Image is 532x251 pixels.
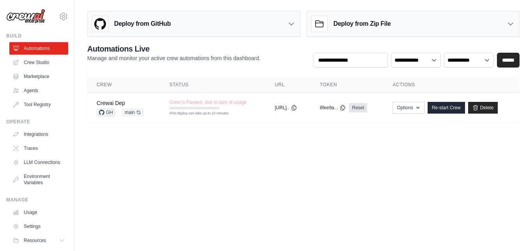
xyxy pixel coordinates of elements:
[428,102,465,114] a: Re-start Crew
[320,105,346,111] button: 8fee9a...
[333,19,391,28] h3: Deploy from Zip File
[9,98,68,111] a: Tool Registry
[383,77,520,93] th: Actions
[9,206,68,219] a: Usage
[97,100,125,106] a: Crewai Dep
[169,111,219,116] div: First deploy can take up to 10 minutes
[266,77,311,93] th: URL
[468,102,498,114] a: Delete
[9,234,68,247] button: Resources
[6,119,68,125] div: Operate
[9,170,68,189] a: Environment Variables
[6,33,68,39] div: Build
[493,214,532,251] iframe: Chat Widget
[9,42,68,55] a: Automations
[87,43,261,54] h2: Automations Live
[9,70,68,83] a: Marketplace
[393,102,424,114] button: Options
[92,16,108,32] img: GitHub Logo
[349,103,367,112] a: Reset
[97,109,115,116] span: GH
[9,142,68,155] a: Traces
[160,77,266,93] th: Status
[87,54,261,62] p: Manage and monitor your active crew automations from this dashboard.
[87,77,160,93] th: Crew
[310,77,383,93] th: Token
[9,84,68,97] a: Agents
[122,109,144,116] span: main
[6,197,68,203] div: Manage
[114,19,171,28] h3: Deploy from GitHub
[9,156,68,169] a: LLM Connections
[169,99,247,105] span: Crew is Paused, due to lack of usage
[6,9,45,24] img: Logo
[9,56,68,69] a: Crew Studio
[9,220,68,233] a: Settings
[9,128,68,141] a: Integrations
[24,237,46,244] span: Resources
